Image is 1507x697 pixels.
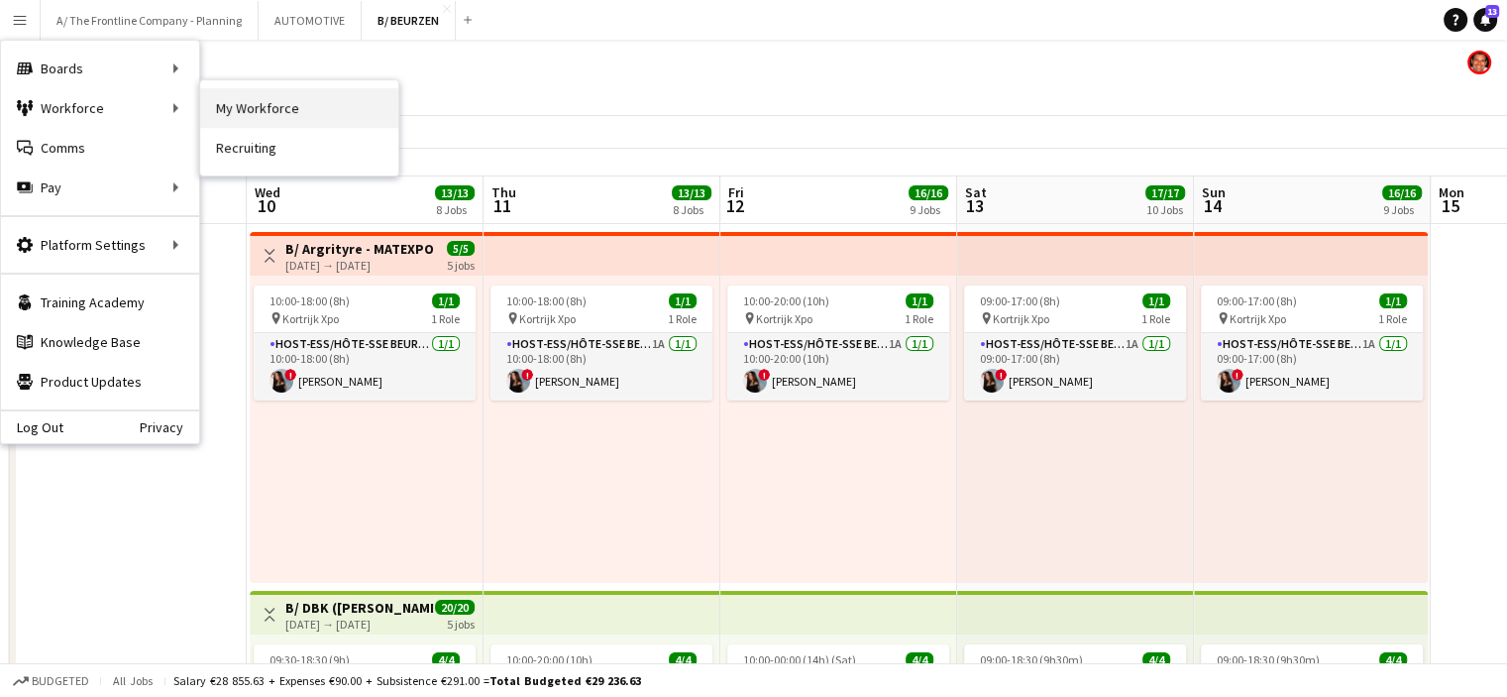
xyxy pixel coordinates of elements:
span: Kortrijk Xpo [519,311,576,326]
div: 10 Jobs [1146,202,1184,217]
span: 1 Role [431,311,460,326]
span: 1/1 [1142,293,1170,308]
div: 9 Jobs [910,202,947,217]
a: 13 [1473,8,1497,32]
a: Log Out [1,419,63,435]
span: 14 [1199,194,1226,217]
span: All jobs [109,673,157,688]
span: 5/5 [447,241,475,256]
app-card-role: Host-ess/Hôte-sse Beurs - Foire1A1/110:00-20:00 (10h)![PERSON_NAME] [727,333,949,401]
span: 4/4 [432,652,460,667]
span: 1 Role [668,311,697,326]
div: 8 Jobs [673,202,710,217]
span: 09:30-18:30 (9h) [269,652,350,667]
span: 09:00-18:30 (9h30m) [1217,652,1320,667]
span: Total Budgeted €29 236.63 [489,673,641,688]
span: 1/1 [1379,293,1407,308]
app-card-role: Host-ess/Hôte-sse Beurs - Foire1A1/109:00-17:00 (8h)![PERSON_NAME] [964,333,1186,401]
div: 9 Jobs [1383,202,1421,217]
span: ! [1232,369,1243,381]
div: Salary €28 855.63 + Expenses €90.00 + Subsistence €291.00 = [173,673,641,688]
app-job-card: 10:00-18:00 (8h)1/1 Kortrijk Xpo1 RoleHost-ess/Hôte-sse Beurs - Foire1A1/110:00-18:00 (8h)![PERSO... [490,286,712,401]
div: 8 Jobs [436,202,474,217]
div: Platform Settings [1,225,199,265]
span: 11 [488,194,516,217]
span: 4/4 [669,652,697,667]
span: 4/4 [1142,652,1170,667]
span: 1 Role [1141,311,1170,326]
span: 13 [1485,5,1499,18]
app-job-card: 10:00-18:00 (8h)1/1 Kortrijk Xpo1 RoleHost-ess/Hôte-sse Beurs - Foire1/110:00-18:00 (8h)![PERSON_... [254,286,476,401]
button: B/ BEURZEN [362,1,456,40]
span: 12 [725,194,744,217]
span: 1 Role [1378,311,1407,326]
span: 09:00-18:30 (9h30m) [980,652,1083,667]
span: 13/13 [435,185,475,200]
div: [DATE] → [DATE] [285,617,433,632]
span: 20/20 [435,600,475,615]
span: 10:00-18:00 (8h) [506,293,587,308]
span: Fri [728,183,744,201]
span: 13 [962,194,987,217]
span: ! [758,369,770,381]
span: Kortrijk Xpo [756,311,812,326]
span: 1/1 [669,293,697,308]
span: 15 [1436,194,1464,217]
div: 5 jobs [447,256,475,273]
span: Budgeted [32,674,89,688]
span: ! [521,369,533,381]
span: Mon [1439,183,1464,201]
span: 09:00-17:00 (8h) [1217,293,1297,308]
app-job-card: 09:00-17:00 (8h)1/1 Kortrijk Xpo1 RoleHost-ess/Hôte-sse Beurs - Foire1A1/109:00-17:00 (8h)![PERSO... [964,286,1186,401]
span: Sat [965,183,987,201]
h3: B/ DBK ([PERSON_NAME]) - MATEXPO 2025 - 10-14/09 [285,599,433,617]
div: Pay [1,168,199,207]
h3: B/ Argrityre - MATEXPO 2025 - 10-14/09 [285,240,433,258]
span: Thu [491,183,516,201]
span: Wed [255,183,280,201]
div: 5 jobs [447,615,475,632]
app-job-card: 09:00-17:00 (8h)1/1 Kortrijk Xpo1 RoleHost-ess/Hôte-sse Beurs - Foire1A1/109:00-17:00 (8h)![PERSO... [1201,286,1423,401]
span: ! [284,369,296,381]
span: 09:00-17:00 (8h) [980,293,1060,308]
span: 16/16 [1382,185,1422,200]
span: 10:00-00:00 (14h) (Sat) [743,652,856,667]
button: Budgeted [10,670,92,692]
a: Privacy [140,419,199,435]
a: My Workforce [200,88,398,128]
a: Knowledge Base [1,322,199,362]
a: Product Updates [1,362,199,402]
div: Workforce [1,88,199,128]
span: 1/1 [906,293,933,308]
a: Comms [1,128,199,168]
span: 10:00-18:00 (8h) [269,293,350,308]
span: Sun [1202,183,1226,201]
button: AUTOMOTIVE [259,1,362,40]
span: 17/17 [1145,185,1185,200]
span: 10:00-20:00 (10h) [506,652,592,667]
app-card-role: Host-ess/Hôte-sse Beurs - Foire1A1/110:00-18:00 (8h)![PERSON_NAME] [490,333,712,401]
span: 4/4 [906,652,933,667]
span: Kortrijk Xpo [1230,311,1286,326]
app-card-role: Host-ess/Hôte-sse Beurs - Foire1/110:00-18:00 (8h)![PERSON_NAME] [254,333,476,401]
a: Recruiting [200,128,398,168]
app-job-card: 10:00-20:00 (10h)1/1 Kortrijk Xpo1 RoleHost-ess/Hôte-sse Beurs - Foire1A1/110:00-20:00 (10h)![PER... [727,286,949,401]
span: 16/16 [909,185,948,200]
span: 10 [252,194,280,217]
div: Boards [1,49,199,88]
app-user-avatar: Peter Desart [1467,51,1491,74]
a: Training Academy [1,283,199,322]
span: Kortrijk Xpo [282,311,339,326]
span: 4/4 [1379,652,1407,667]
span: 1 Role [905,311,933,326]
app-card-role: Host-ess/Hôte-sse Beurs - Foire1A1/109:00-17:00 (8h)![PERSON_NAME] [1201,333,1423,401]
button: A/ The Frontline Company - Planning [41,1,259,40]
span: ! [995,369,1007,381]
span: 13/13 [672,185,711,200]
span: 1/1 [432,293,460,308]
